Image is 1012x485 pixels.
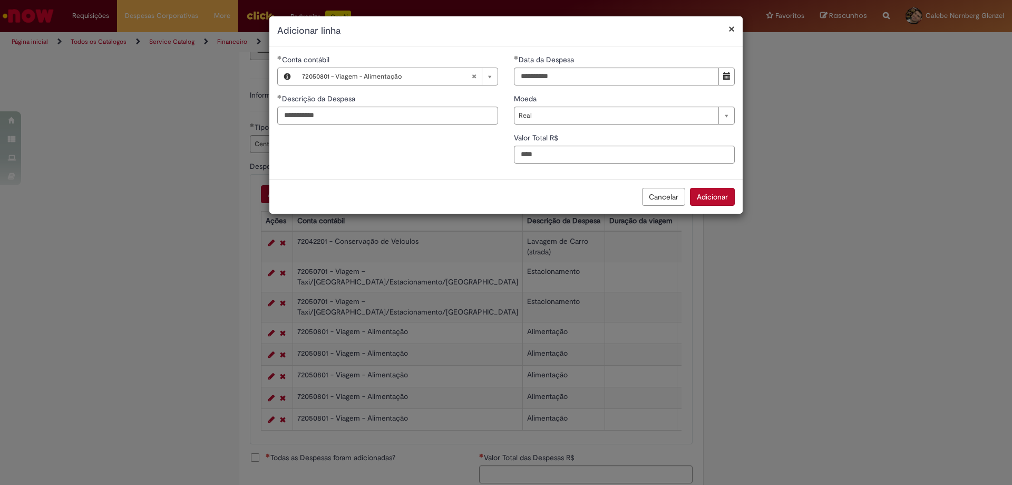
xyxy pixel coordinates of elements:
button: Adicionar [690,188,735,206]
span: Data da Despesa [519,55,576,64]
a: 72050801 - Viagem - AlimentaçãoLimpar campo Conta contábil [297,68,498,85]
button: Fechar modal [728,23,735,34]
span: Obrigatório Preenchido [277,94,282,99]
button: Mostrar calendário para Data da Despesa [718,68,735,85]
span: Necessários - Conta contábil [282,55,332,64]
span: Moeda [514,94,539,103]
span: 72050801 - Viagem - Alimentação [302,68,471,85]
span: Descrição da Despesa [282,94,357,103]
span: Obrigatório Preenchido [514,55,519,60]
input: Data da Despesa 22 August 2025 Friday [514,68,719,85]
span: Real [519,107,713,124]
h2: Adicionar linha [277,24,735,38]
button: Cancelar [642,188,685,206]
input: Descrição da Despesa [277,107,498,125]
input: Valor Total R$ [514,146,735,164]
span: Obrigatório Preenchido [277,55,282,60]
button: Conta contábil, Visualizar este registro 72050801 - Viagem - Alimentação [278,68,297,85]
abbr: Limpar campo Conta contábil [466,68,482,85]
span: Valor Total R$ [514,133,560,142]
